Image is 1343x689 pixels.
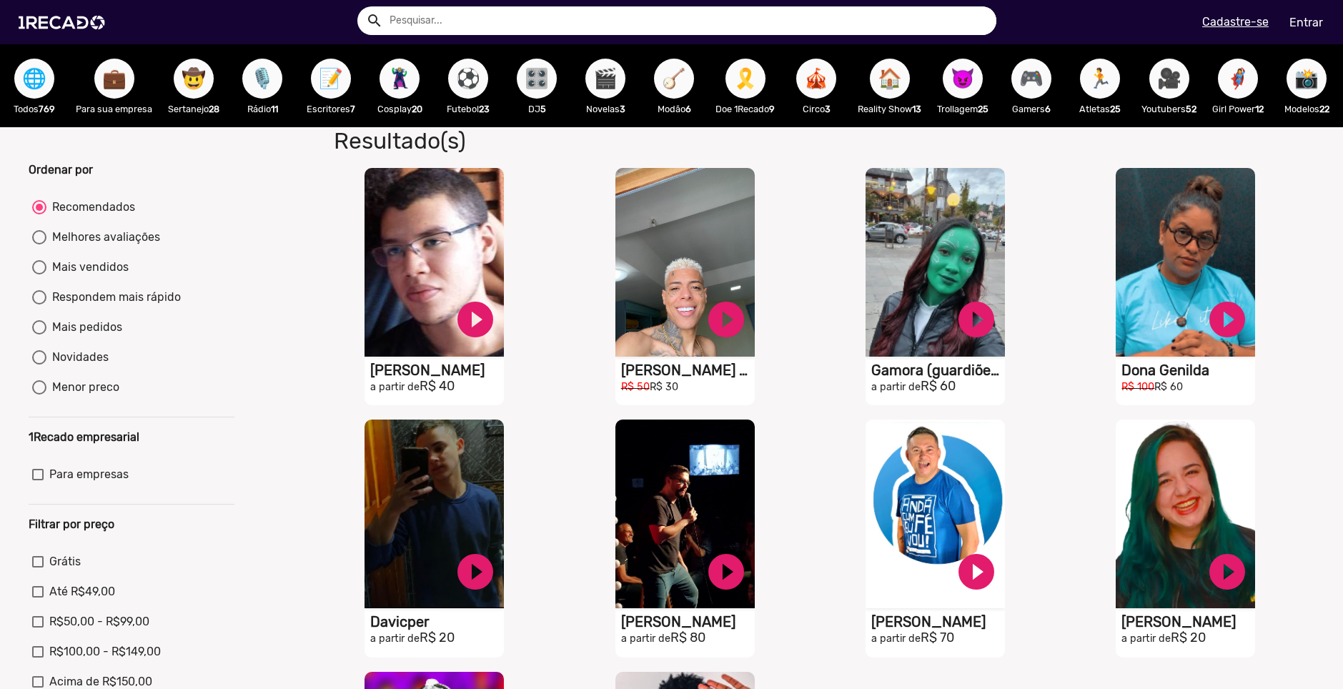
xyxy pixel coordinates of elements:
[662,59,686,99] span: 🪕
[46,319,122,336] div: Mais pedidos
[620,104,625,114] b: 3
[370,381,420,393] small: a partir de
[7,102,61,116] p: Todos
[578,102,633,116] p: Novelas
[1073,102,1127,116] p: Atletas
[621,362,755,379] h1: [PERSON_NAME] Mc [PERSON_NAME]
[412,104,422,114] b: 20
[1287,59,1327,99] button: 📸
[705,550,748,593] a: play_circle_filled
[456,59,480,99] span: ⚽
[319,59,343,99] span: 📝
[1141,102,1196,116] p: Youtubers
[1088,59,1112,99] span: 🏃
[311,59,351,99] button: 📝
[370,379,504,395] h2: R$ 40
[621,613,755,630] h1: [PERSON_NAME]
[615,420,755,608] video: S1RECADO vídeos dedicados para fãs e empresas
[46,349,109,366] div: Novidades
[1226,59,1250,99] span: 🦸‍♀️
[1202,15,1269,29] u: Cadastre-se
[1116,420,1255,608] video: S1RECADO vídeos dedicados para fãs e empresas
[871,633,921,645] small: a partir de
[370,630,504,646] h2: R$ 20
[621,633,670,645] small: a partir de
[46,199,135,216] div: Recomendados
[49,553,81,570] span: Grátis
[621,630,755,646] h2: R$ 80
[379,6,997,35] input: Pesquisar...
[685,104,691,114] b: 6
[1004,102,1059,116] p: Gamers
[796,59,836,99] button: 🎪
[1149,59,1189,99] button: 🎥
[1045,104,1051,114] b: 6
[1211,102,1265,116] p: Girl Power
[871,379,1005,395] h2: R$ 60
[593,59,618,99] span: 🎬
[871,630,1005,646] h2: R$ 70
[366,12,383,29] mat-icon: Example home icon
[1294,59,1319,99] span: 📸
[242,59,282,99] button: 🎙️
[1157,59,1181,99] span: 🎥
[39,104,55,114] b: 769
[1206,550,1249,593] a: play_circle_filled
[870,59,910,99] button: 🏠
[235,102,289,116] p: Rádio
[250,59,274,99] span: 🎙️
[271,104,278,114] b: 11
[454,298,497,341] a: play_circle_filled
[323,127,970,154] h1: Resultado(s)
[951,59,975,99] span: 😈
[365,168,504,357] video: S1RECADO vídeos dedicados para fãs e empresas
[769,104,775,114] b: 9
[76,102,152,116] p: Para sua empresa
[46,229,160,246] div: Melhores avaliações
[1019,59,1044,99] span: 🎮
[167,102,221,116] p: Sertanejo
[955,550,998,593] a: play_circle_filled
[936,102,990,116] p: Trollagem
[912,104,921,114] b: 13
[871,362,1005,379] h1: Gamora (guardiões Da Galáxia)
[479,104,490,114] b: 23
[29,430,139,444] b: 1Recado empresarial
[878,59,902,99] span: 🏠
[654,59,694,99] button: 🪕
[621,381,650,393] small: R$ 50
[705,298,748,341] a: play_circle_filled
[1121,381,1154,393] small: R$ 100
[955,298,998,341] a: play_circle_filled
[1280,10,1332,35] a: Entrar
[46,289,181,306] div: Respondem mais rápido
[1154,381,1183,393] small: R$ 60
[49,613,149,630] span: R$50,00 - R$99,00
[866,420,1005,608] video: S1RECADO vídeos dedicados para fãs e empresas
[978,104,988,114] b: 25
[380,59,420,99] button: 🦹🏼‍♀️
[733,59,758,99] span: 🎗️
[789,102,843,116] p: Circo
[29,517,114,531] b: Filtrar por preço
[372,102,427,116] p: Cosplay
[94,59,134,99] button: 💼
[510,102,564,116] p: DJ
[174,59,214,99] button: 🤠
[1121,613,1255,630] h1: [PERSON_NAME]
[540,104,546,114] b: 5
[1116,168,1255,357] video: S1RECADO vídeos dedicados para fãs e empresas
[715,102,775,116] p: Doe 1Recado
[1110,104,1121,114] b: 25
[49,466,129,483] span: Para empresas
[871,381,921,393] small: a partir de
[1206,298,1249,341] a: play_circle_filled
[49,583,115,600] span: Até R$49,00
[1186,104,1196,114] b: 52
[361,7,386,32] button: Example home icon
[871,613,1005,630] h1: [PERSON_NAME]
[454,550,497,593] a: play_circle_filled
[370,633,420,645] small: a partir de
[615,168,755,357] video: S1RECADO vídeos dedicados para fãs e empresas
[866,168,1005,357] video: S1RECADO vídeos dedicados para fãs e empresas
